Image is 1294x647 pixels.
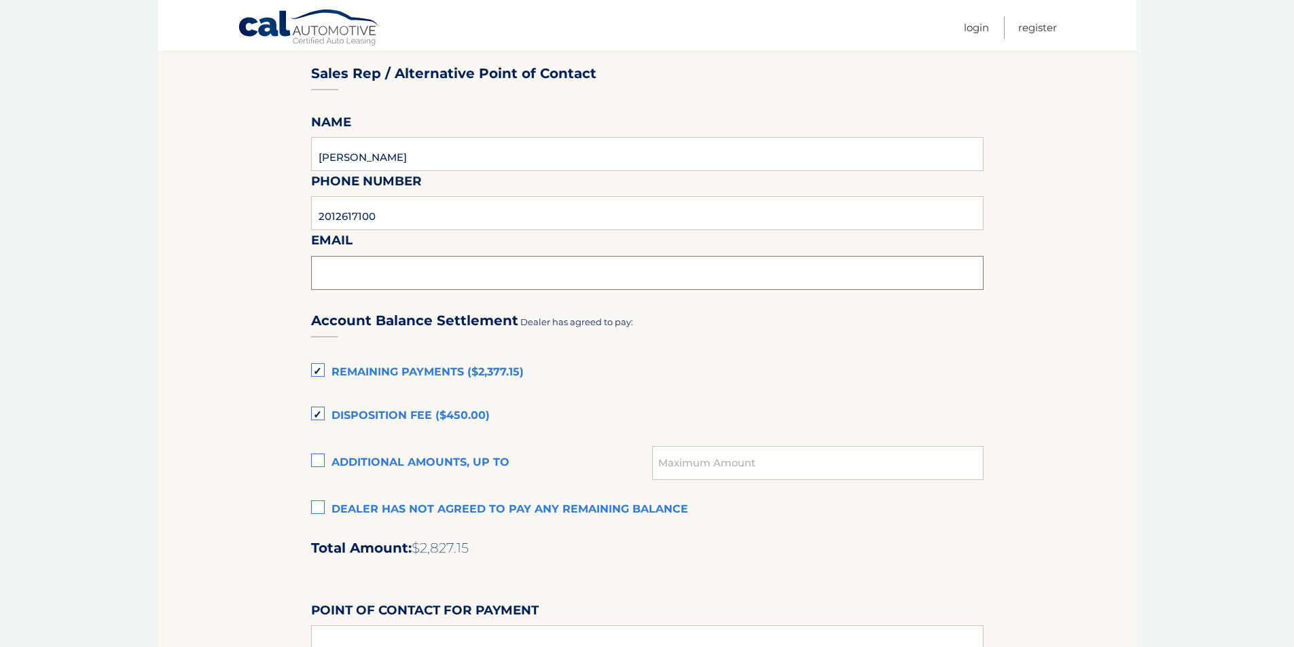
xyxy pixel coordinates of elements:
a: Register [1018,16,1057,39]
a: Login [964,16,989,39]
label: Phone Number [311,171,422,196]
h3: Account Balance Settlement [311,312,518,329]
h3: Sales Rep / Alternative Point of Contact [311,65,596,82]
label: Point of Contact for Payment [311,600,539,625]
span: $2,827.15 [412,540,469,556]
h2: Total Amount: [311,540,984,557]
label: Name [311,112,351,137]
input: Maximum Amount [652,446,983,480]
label: Additional amounts, up to [311,449,653,477]
label: Disposition Fee ($450.00) [311,403,984,430]
label: Remaining Payments ($2,377.15) [311,359,984,386]
span: Dealer has agreed to pay: [520,316,633,327]
a: Cal Automotive [238,9,380,48]
label: Email [311,230,353,255]
label: Dealer has not agreed to pay any remaining balance [311,496,984,523]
